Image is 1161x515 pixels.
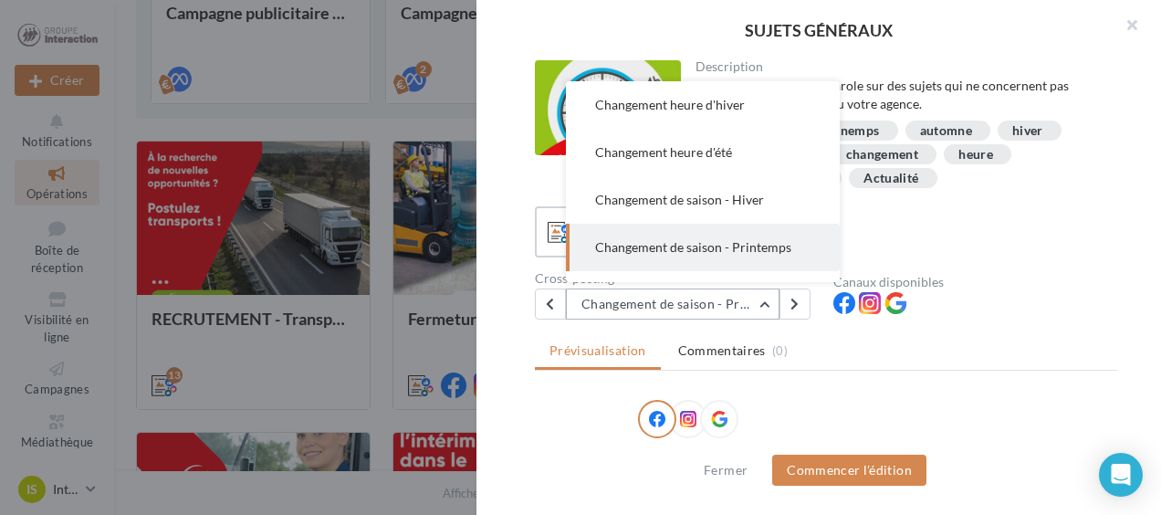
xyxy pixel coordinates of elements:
span: (0) [772,343,788,358]
button: Commencer l'édition [772,455,926,486]
div: Vous voulez prendre la parole sur des sujets qui ne concernent pas directement vos métier ou votr... [696,77,1103,113]
button: Changement de saison - Hiver [566,176,840,224]
div: Pritnemps [817,124,879,138]
span: Changement de saison - Printemps [595,239,791,255]
div: Cross-posting [535,272,819,285]
div: Open Intercom Messenger [1099,453,1143,497]
div: hiver [1012,124,1043,138]
span: Changement heure d'hiver [595,97,745,112]
div: SUJETS GÉNÉRAUX [506,22,1132,38]
button: Changement de saison - Printemps [566,224,840,271]
div: Description [696,60,1103,73]
button: Changement de saison - Printemps [566,289,779,320]
button: Changement heure d'hiver [566,81,840,129]
div: automne [920,124,972,138]
div: heure [958,148,993,162]
span: Changement de saison - Hiver [595,192,764,207]
div: Canaux disponibles [833,276,1117,289]
button: Changement heure d'été [566,129,840,176]
button: Fermer [696,459,755,481]
div: Actualité [863,172,918,185]
div: changement [846,148,919,162]
span: Changement heure d'été [595,144,732,160]
span: Commentaires [678,342,766,360]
